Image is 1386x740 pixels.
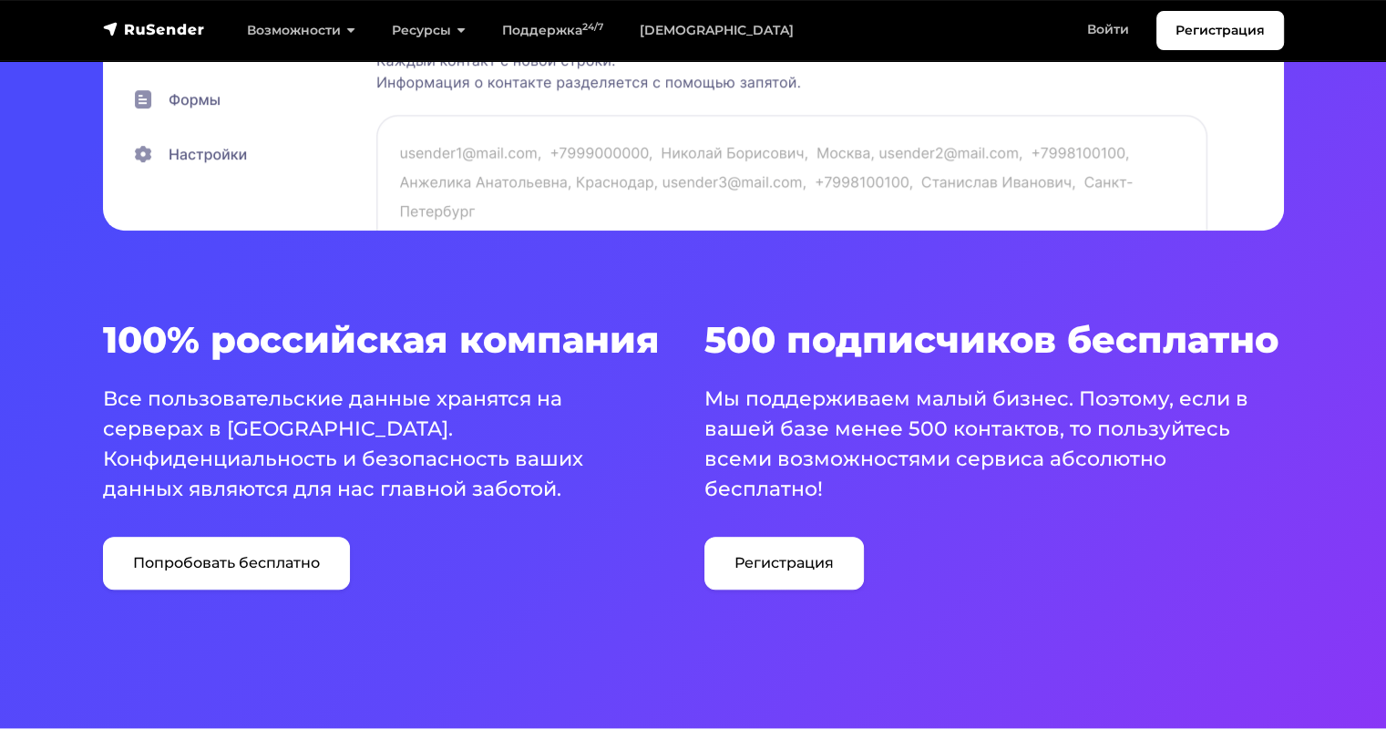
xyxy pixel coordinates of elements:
p: Все пользовательские данные хранятся на серверах в [GEOGRAPHIC_DATA]. Конфиденциальность и безопа... [103,384,661,504]
h3: 500 подписчиков бесплатно [704,318,1284,362]
img: RuSender [103,20,205,38]
a: Поддержка24/7 [484,12,621,49]
h3: 100% российская компания [103,318,683,362]
a: [DEMOGRAPHIC_DATA] [621,12,812,49]
a: Попробовать бесплатно [103,537,350,590]
a: Возможности [229,12,374,49]
a: Войти [1069,11,1147,48]
p: Мы поддерживаем малый бизнес. Поэтому, если в вашей базе менее 500 контактов, то пользуйтесь всем... [704,384,1262,504]
sup: 24/7 [582,21,603,33]
a: Регистрация [704,537,864,590]
a: Ресурсы [374,12,484,49]
a: Регистрация [1156,11,1284,50]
